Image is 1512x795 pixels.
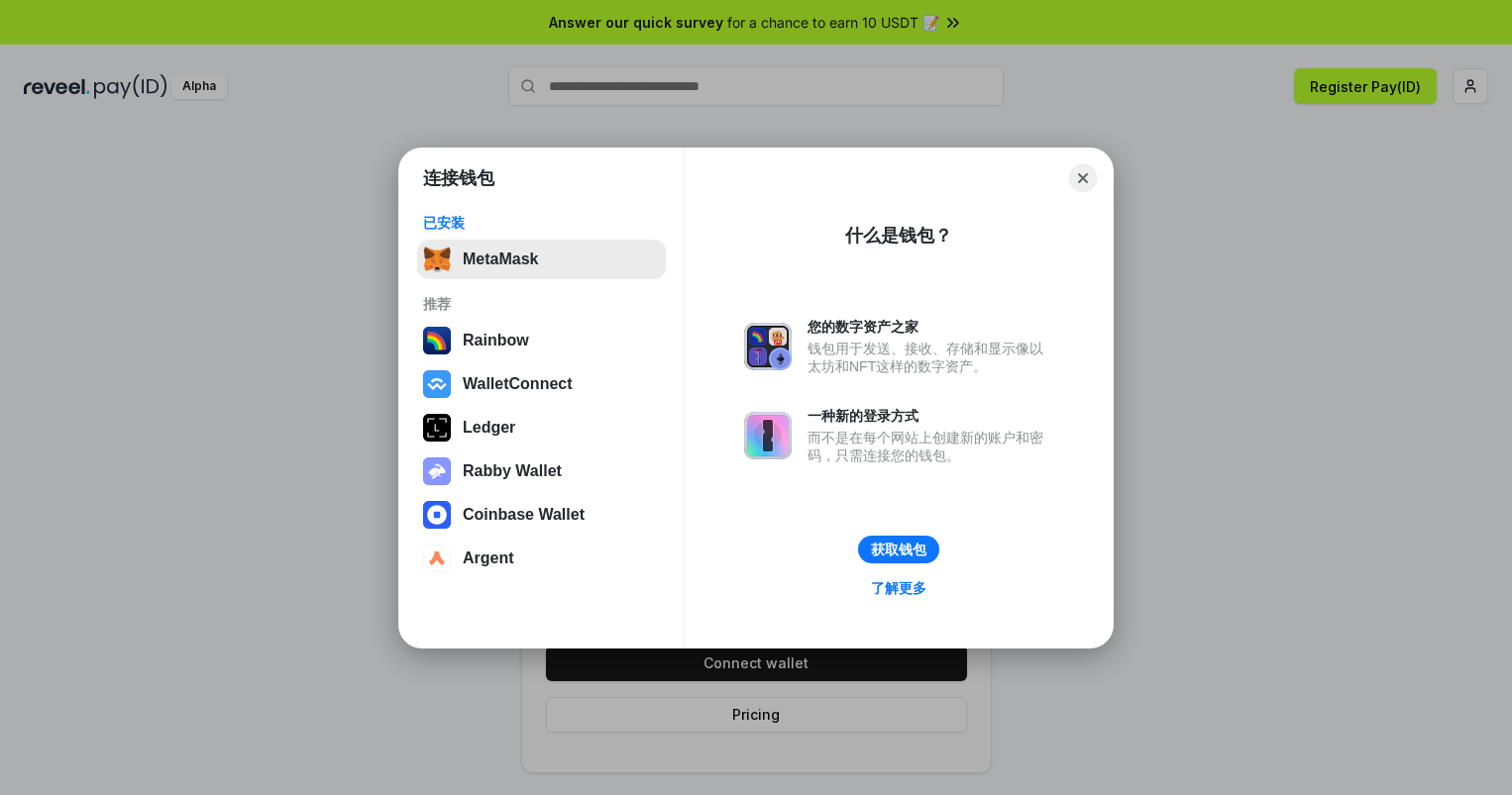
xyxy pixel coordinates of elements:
img: svg+xml,%3Csvg%20width%3D%2228%22%20height%3D%2228%22%20viewBox%3D%220%200%2028%2028%22%20fill%3D... [423,370,451,398]
button: Rabby Wallet [417,451,666,491]
div: 什么是钱包？ [845,224,952,248]
button: Rainbow [417,321,666,360]
img: svg+xml,%3Csvg%20fill%3D%22none%22%20height%3D%2233%22%20viewBox%3D%220%200%2035%2033%22%20width%... [423,246,451,273]
button: Coinbase Wallet [417,495,666,535]
div: MetaMask [463,250,538,268]
div: 了解更多 [871,579,926,597]
div: Rabby Wallet [463,462,562,480]
div: Coinbase Wallet [463,506,585,524]
div: 钱包用于发送、接收、存储和显示像以太坊和NFT这样的数字资产。 [808,340,1053,375]
button: Argent [417,539,666,578]
div: 您的数字资产之家 [808,318,1053,336]
div: Argent [463,549,514,567]
h1: 连接钱包 [423,166,494,190]
div: 已安装 [423,214,660,232]
button: WalletConnect [417,364,666,404]
a: 了解更多 [859,575,938,601]
img: svg+xml,%3Csvg%20xmlns%3D%22http%3A%2F%2Fwww.w3.org%2F2000%2Fsvg%22%20fill%3D%22none%22%20viewBox... [744,412,792,459]
img: svg+xml,%3Csvg%20xmlns%3D%22http%3A%2F%2Fwww.w3.org%2F2000%2Fsvg%22%20fill%3D%22none%22%20viewBox... [744,323,792,370]
div: Ledger [463,419,515,437]
img: svg+xml,%3Csvg%20width%3D%22120%22%20height%3D%22120%22%20viewBox%3D%220%200%20120%20120%22%20fil... [423,327,451,354]
img: svg+xml,%3Csvg%20xmlns%3D%22http%3A%2F%2Fwww.w3.org%2F2000%2Fsvg%22%20fill%3D%22none%22%20viewBox... [423,457,451,485]
button: 获取钱包 [858,536,939,563]
img: svg+xml,%3Csvg%20width%3D%2228%22%20height%3D%2228%22%20viewBox%3D%220%200%2028%2028%22%20fill%3D... [423,501,451,529]
img: svg+xml,%3Csvg%20width%3D%2228%22%20height%3D%2228%22%20viewBox%3D%220%200%2028%2028%22%20fill%3D... [423,545,451,572]
div: Rainbow [463,332,529,349]
div: WalletConnect [463,375,573,393]
div: 一种新的登录方式 [808,407,1053,425]
div: 推荐 [423,295,660,313]
img: svg+xml,%3Csvg%20xmlns%3D%22http%3A%2F%2Fwww.w3.org%2F2000%2Fsvg%22%20width%3D%2228%22%20height%3... [423,414,451,442]
div: 而不是在每个网站上创建新的账户和密码，只需连接您的钱包。 [808,429,1053,464]
div: 获取钱包 [871,541,926,558]
button: Close [1069,164,1097,192]
button: Ledger [417,408,666,447]
button: MetaMask [417,240,666,279]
